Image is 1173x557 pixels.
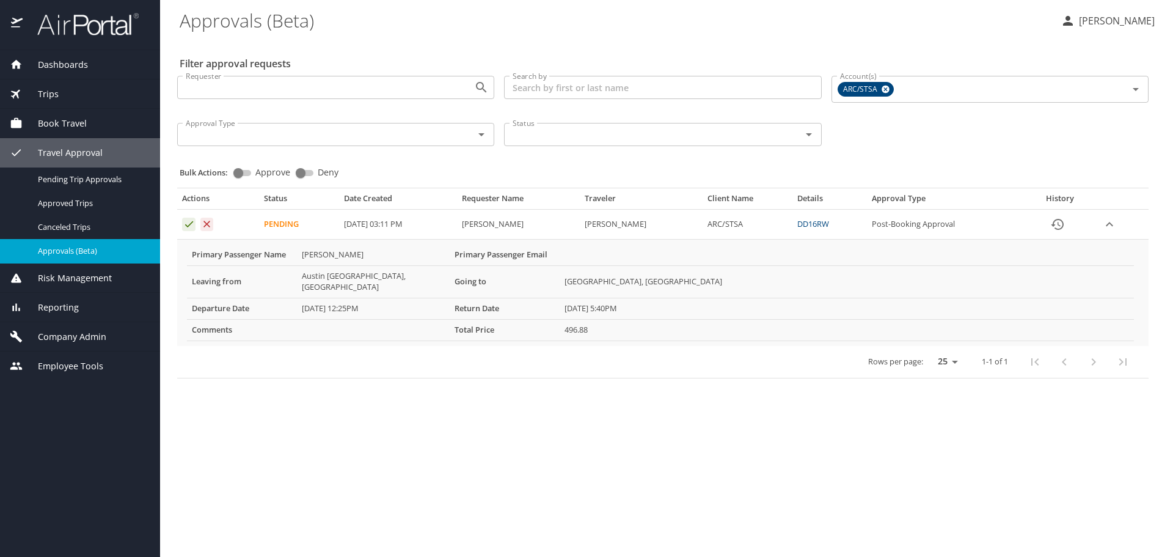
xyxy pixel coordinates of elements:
td: Austin [GEOGRAPHIC_DATA], [GEOGRAPHIC_DATA] [297,265,450,298]
td: Post-Booking Approval [867,210,1025,240]
th: Traveler [580,193,703,209]
span: Employee Tools [23,360,103,373]
a: DD16RW [797,218,829,229]
span: Approve [255,168,290,177]
img: airportal-logo.png [24,12,139,36]
span: Reporting [23,301,79,314]
p: 1-1 of 1 [982,358,1008,366]
td: [DATE] 12:25PM [297,298,450,319]
span: Approved Trips [38,197,145,209]
button: Approve request [182,218,195,231]
th: History [1025,193,1095,209]
span: Dashboards [23,58,88,72]
span: Deny [318,168,338,177]
td: ARC/STSA [703,210,792,240]
td: [PERSON_NAME] [580,210,703,240]
span: Travel Approval [23,146,103,160]
th: Primary Passenger Name [187,245,297,265]
h2: Filter approval requests [180,54,291,73]
span: Book Travel [23,117,87,130]
th: Client Name [703,193,792,209]
button: Open [1127,81,1144,98]
span: Pending Trip Approvals [38,174,145,185]
button: Deny request [200,218,214,231]
button: expand row [1100,215,1119,234]
table: More info for approvals [187,245,1134,341]
td: [GEOGRAPHIC_DATA], [GEOGRAPHIC_DATA] [560,265,1134,298]
p: [PERSON_NAME] [1075,13,1155,28]
th: Comments [187,319,297,341]
span: ARC/STSA [838,83,885,96]
th: Return Date [450,298,560,319]
th: Details [792,193,867,209]
th: Leaving from [187,265,297,298]
td: [DATE] 5:40PM [560,298,1134,319]
img: icon-airportal.png [11,12,24,36]
th: Primary Passenger Email [450,245,560,265]
th: Approval Type [867,193,1025,209]
span: Trips [23,87,59,101]
th: Date Created [339,193,457,209]
button: Open [800,126,817,143]
th: Requester Name [457,193,580,209]
span: Risk Management [23,271,112,285]
table: Approval table [177,193,1149,378]
select: rows per page [928,352,962,371]
button: History [1043,210,1072,239]
th: Total Price [450,319,560,341]
p: Rows per page: [868,358,923,366]
button: [PERSON_NAME] [1056,10,1160,32]
span: Canceled Trips [38,221,145,233]
th: Going to [450,265,560,298]
h1: Approvals (Beta) [180,1,1051,39]
td: Pending [259,210,338,240]
td: [DATE] 03:11 PM [339,210,457,240]
td: [PERSON_NAME] [457,210,580,240]
p: Bulk Actions: [180,167,238,178]
td: [PERSON_NAME] [297,245,450,265]
span: Approvals (Beta) [38,245,145,257]
button: Open [473,126,490,143]
div: ARC/STSA [838,82,894,97]
th: Actions [177,193,259,209]
input: Search by first or last name [504,76,821,99]
th: Departure Date [187,298,297,319]
th: Status [259,193,338,209]
button: Open [473,79,490,96]
span: Company Admin [23,330,106,344]
td: 496.88 [560,319,1134,341]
